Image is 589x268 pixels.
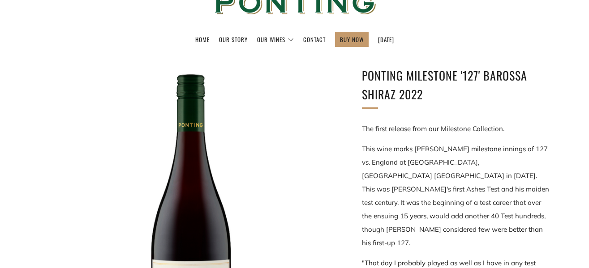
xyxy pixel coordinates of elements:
[362,122,550,136] p: The first release from our Milestone Collection.
[219,32,248,47] a: Our Story
[257,32,294,47] a: Our Wines
[195,32,210,47] a: Home
[340,32,364,47] a: BUY NOW
[362,66,550,103] h1: Ponting Milestone '127' Barossa Shiraz 2022
[303,32,326,47] a: Contact
[378,32,394,47] a: [DATE]
[362,142,550,250] p: This wine marks [PERSON_NAME] milestone innings of 127 vs. England at [GEOGRAPHIC_DATA], [GEOGRAP...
